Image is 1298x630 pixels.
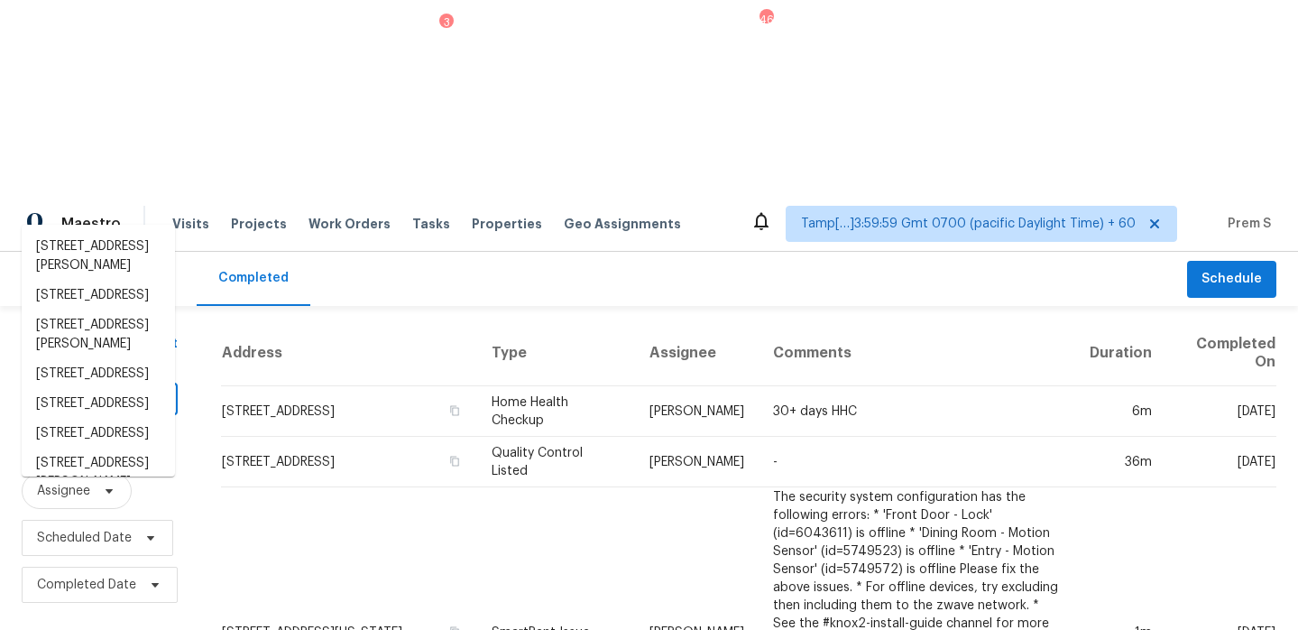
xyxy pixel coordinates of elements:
[1166,320,1276,386] th: Completed On
[22,449,175,497] li: [STREET_ADDRESS][PERSON_NAME]
[446,453,463,469] button: Copy Address
[759,437,1075,487] td: -
[1201,268,1262,291] span: Schedule
[37,529,132,547] span: Scheduled Date
[1075,320,1166,386] th: Duration
[1075,437,1166,487] td: 36m
[635,386,759,437] td: [PERSON_NAME]
[759,320,1075,386] th: Comments
[22,419,175,449] li: [STREET_ADDRESS]
[1187,261,1276,298] button: Schedule
[22,232,175,281] li: [STREET_ADDRESS][PERSON_NAME]
[172,215,209,233] span: Visits
[231,215,287,233] span: Projects
[1166,437,1276,487] td: [DATE]
[221,437,477,487] td: [STREET_ADDRESS]
[635,320,759,386] th: Assignee
[22,281,175,310] li: [STREET_ADDRESS]
[1075,386,1166,437] td: 6m
[564,215,681,233] span: Geo Assignments
[801,215,1136,233] span: Tamp[…]3:59:59 Gmt 0700 (pacific Daylight Time) + 60
[221,320,477,386] th: Address
[22,359,175,389] li: [STREET_ADDRESS]
[635,437,759,487] td: [PERSON_NAME]
[759,386,1075,437] td: 30+ days HHC
[412,218,450,230] span: Tasks
[308,215,391,233] span: Work Orders
[472,215,542,233] span: Properties
[477,320,636,386] th: Type
[446,403,463,419] button: Copy Address
[218,269,289,287] div: Completed
[1220,215,1271,233] span: Prem S
[477,437,636,487] td: Quality Control Listed
[37,482,90,500] span: Assignee
[22,389,175,419] li: [STREET_ADDRESS]
[37,576,136,594] span: Completed Date
[1166,386,1276,437] td: [DATE]
[477,386,636,437] td: Home Health Checkup
[61,215,121,233] span: Maestro
[22,310,175,359] li: [STREET_ADDRESS][PERSON_NAME]
[221,386,477,437] td: [STREET_ADDRESS]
